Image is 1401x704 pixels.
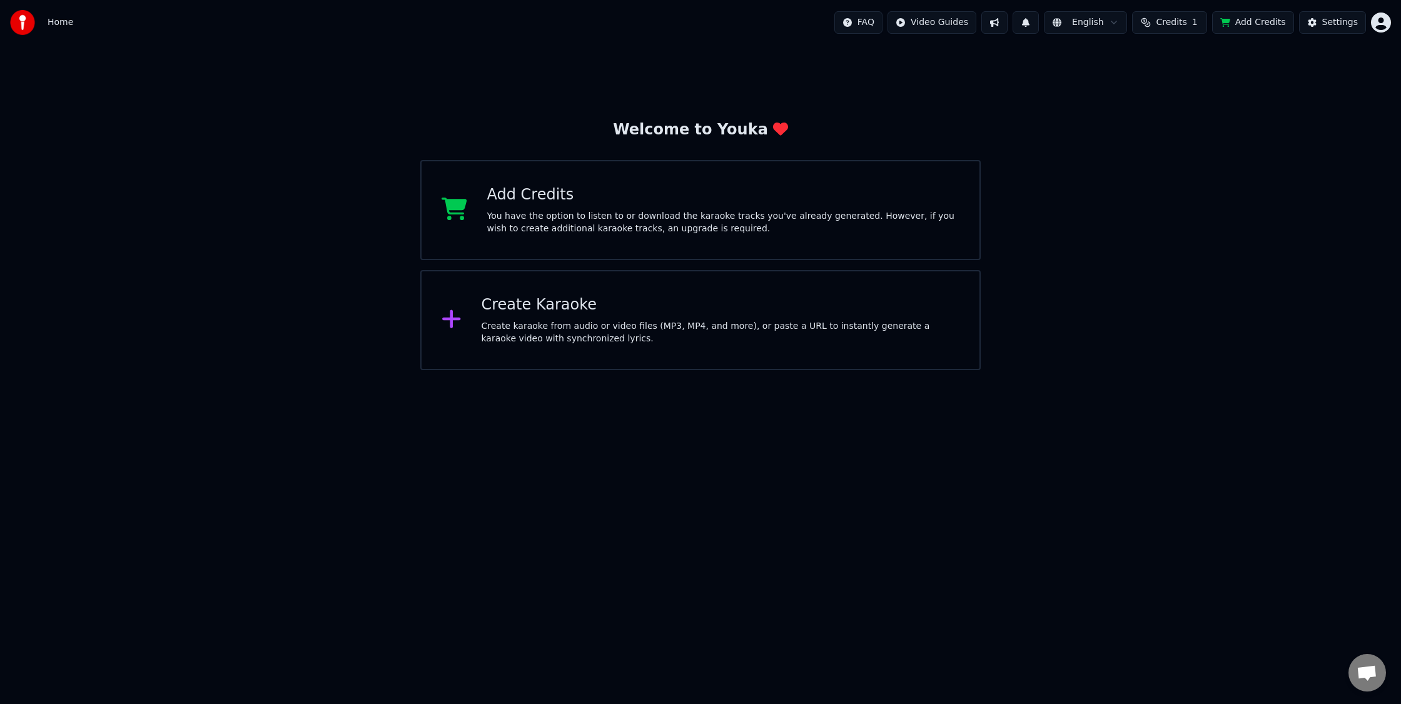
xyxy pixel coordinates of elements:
span: 1 [1192,16,1198,29]
img: youka [10,10,35,35]
div: Settings [1322,16,1358,29]
div: Create Karaoke [482,295,960,315]
button: Video Guides [888,11,976,34]
span: Home [48,16,73,29]
div: Add Credits [487,185,960,205]
span: Credits [1156,16,1186,29]
button: FAQ [834,11,883,34]
div: Welcome to Youka [613,120,788,140]
button: Add Credits [1212,11,1294,34]
div: You have the option to listen to or download the karaoke tracks you've already generated. However... [487,210,960,235]
button: Settings [1299,11,1366,34]
button: Credits1 [1132,11,1207,34]
div: Open chat [1348,654,1386,691]
div: Create karaoke from audio or video files (MP3, MP4, and more), or paste a URL to instantly genera... [482,320,960,345]
nav: breadcrumb [48,16,73,29]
